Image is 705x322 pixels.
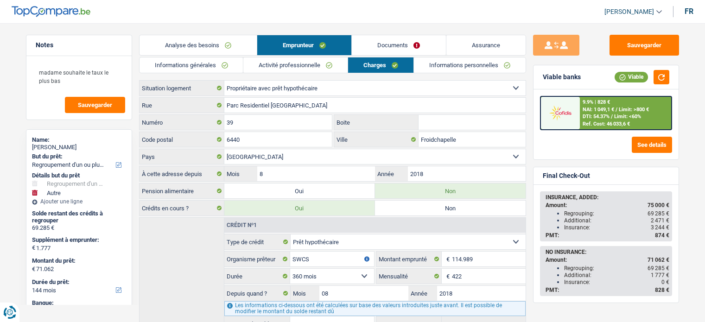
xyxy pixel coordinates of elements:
[597,4,662,19] a: [PERSON_NAME]
[348,57,413,73] a: Charges
[224,301,525,316] div: Les informations ci-dessous ont été calculées sur base des valeurs introduites juste avant. Il es...
[224,166,257,181] label: Mois
[224,286,291,301] label: Depuis quand ?
[543,104,578,121] img: Cofidis
[140,35,257,55] a: Analyse des besoins
[334,132,419,147] label: Ville
[583,107,614,113] span: NAI: 1 049,1 €
[334,115,419,130] label: Boite
[648,257,669,263] span: 71 062 €
[32,153,124,160] label: But du prêt:
[564,210,669,217] div: Regrouping:
[611,114,613,120] span: /
[32,198,126,205] div: Ajouter une ligne
[610,35,679,56] button: Sauvegarder
[375,183,526,198] label: Non
[32,257,124,265] label: Montant du prêt:
[140,166,224,181] label: À cette adresse depuis
[408,166,525,181] input: AAAA
[619,107,649,113] span: Limit: >800 €
[291,286,319,301] label: Mois
[243,57,348,73] a: Activité professionnelle
[32,265,35,273] span: €
[685,7,693,16] div: fr
[583,114,610,120] span: DTI: 54.37%
[546,202,669,208] div: Amount:
[65,97,125,113] button: Sauvegarder
[651,224,669,231] span: 3 244 €
[140,149,224,164] label: Pays
[140,132,224,147] label: Code postal
[257,35,351,55] a: Emprunteur
[32,236,124,244] label: Supplément à emprunter:
[546,287,669,293] div: PMT:
[376,269,442,284] label: Mensualité
[32,136,126,144] div: Name:
[616,107,617,113] span: /
[446,35,526,55] a: Assurance
[376,252,442,266] label: Montant emprunté
[32,172,126,179] div: Détails but du prêt
[32,224,126,232] div: 69.285 €
[564,265,669,271] div: Regrouping:
[140,98,224,113] label: Rue
[140,81,224,95] label: Situation logement
[375,201,526,215] label: Non
[546,194,669,201] div: INSURANCE, ADDED:
[546,232,669,239] div: PMT:
[632,137,672,153] button: See details
[140,57,243,73] a: Informations générales
[655,287,669,293] span: 828 €
[224,269,290,284] label: Durée
[224,222,259,228] div: Crédit nº1
[604,8,654,16] span: [PERSON_NAME]
[32,210,126,224] div: Solde restant des crédits à regrouper
[375,166,408,181] label: Année
[140,201,224,215] label: Crédits en cours ?
[140,183,224,198] label: Pension alimentaire
[661,279,669,285] span: 0 €
[224,201,375,215] label: Oui
[36,41,122,49] h5: Notes
[78,102,112,108] span: Sauvegarder
[140,115,224,130] label: Numéro
[319,286,408,301] input: MM
[32,144,126,151] div: [PERSON_NAME]
[352,35,445,55] a: Documents
[655,232,669,239] span: 874 €
[546,257,669,263] div: Amount:
[583,99,610,105] div: 9.9% | 828 €
[543,172,590,180] div: Final Check-Out
[648,265,669,271] span: 69 285 €
[648,202,669,208] span: 75 000 €
[257,166,375,181] input: MM
[224,234,291,249] label: Type de crédit
[546,249,669,255] div: NO INSURANCE:
[32,244,35,252] span: €
[442,252,452,266] span: €
[437,286,526,301] input: AAAA
[408,286,437,301] label: Année
[564,279,669,285] div: Insurance:
[615,72,648,82] div: Viable
[414,57,526,73] a: Informations personnelles
[442,269,452,284] span: €
[564,224,669,231] div: Insurance:
[583,121,630,127] div: Ref. Cost: 46 033,6 €
[648,210,669,217] span: 69 285 €
[224,252,290,266] label: Organisme prêteur
[651,217,669,224] span: 2 471 €
[651,272,669,278] span: 1 777 €
[32,299,126,307] div: Banque:
[564,272,669,278] div: Additional:
[12,6,90,17] img: TopCompare Logo
[224,183,375,198] label: Oui
[32,278,124,286] label: Durée du prêt:
[614,114,641,120] span: Limit: <60%
[543,73,581,81] div: Viable banks
[564,217,669,224] div: Additional:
